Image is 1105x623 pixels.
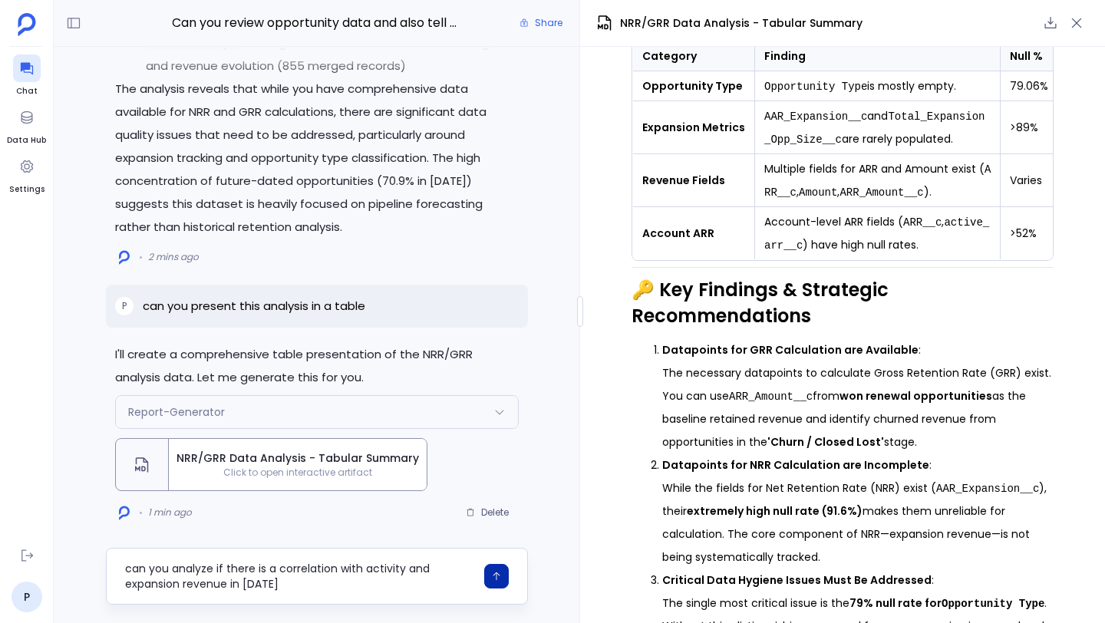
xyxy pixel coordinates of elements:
textarea: can you analyze if there is a correlation with activity and expansion revenue in [DATE] [125,561,475,592]
span: 2 mins ago [148,251,199,263]
span: Can you review opportunity data and also tell what datapoints are available for NRR and GRR calcu... [172,13,461,33]
img: logo [119,250,130,265]
span: NRR/GRR Data Analysis - Tabular Summary [620,15,863,31]
th: Finding [755,41,1001,71]
p: The necessary datapoints to calculate Gross Retention Rate (GRR) exist. You can use from as the b... [662,361,1054,453]
code: Opportunity Type [942,598,1044,610]
a: P [12,582,42,612]
td: Multiple fields for ARR and Amount exist ( , , ). [755,154,1001,207]
strong: 'Churn / Closed Lost' [767,434,884,450]
span: Report-Generator [128,404,225,420]
p: The analysis reveals that while you have comprehensive data available for NRR and GRR calculation... [115,77,519,239]
span: Share [535,17,562,29]
th: Category [633,41,755,71]
span: Data Hub [7,134,46,147]
span: Delete [481,506,509,519]
strong: 79% null rate for [849,595,1044,611]
button: Share [510,12,572,34]
strong: extremely high null rate (91.6%) [687,503,863,519]
code: Amount [799,186,837,199]
strong: won renewal opportunities [839,388,992,404]
strong: Datapoints for NRR Calculation are Incomplete [662,457,929,473]
span: 1 min ago [148,506,192,519]
strong: Critical Data Hygiene Issues Must Be Addressed [662,572,932,588]
h2: 🔑 Key Findings & Strategic Recommendations [632,277,1054,329]
code: ARR_Amount__c [729,391,813,403]
strong: Expansion Metrics [642,120,745,135]
img: logo [119,506,130,520]
td: Varies [1001,154,1058,207]
button: Delete [456,501,519,524]
th: Null % [1001,41,1058,71]
span: Settings [9,183,45,196]
strong: Datapoints for GRR Calculation are Available [662,342,919,358]
img: petavue logo [18,13,36,36]
p: : [662,338,1054,361]
td: is mostly empty. [755,71,1001,101]
td: Account-level ARR fields ( , ) have high null rates. [755,207,1001,260]
p: I'll create a comprehensive table presentation of the NRR/GRR analysis data. Let me generate this... [115,343,519,389]
p: : [662,569,1054,592]
strong: Account ARR [642,226,714,241]
a: Settings [9,153,45,196]
code: AAR_Expansion__c [764,110,867,123]
a: Data Hub [7,104,46,147]
code: ARR_Amount__c [839,186,923,199]
span: NRR/GRR Data Analysis - Tabular Summary [175,450,421,466]
p: While the fields for Net Retention Rate (NRR) exist ( ), their makes them unreliable for calculat... [662,476,1054,569]
strong: Revenue Fields [642,173,725,188]
p: : [662,453,1054,476]
strong: Opportunity Type [642,78,743,94]
code: Opportunity Type [764,81,867,93]
td: >89% [1001,101,1058,154]
span: Click to open interactive artifact [169,466,427,479]
a: Chat [13,54,41,97]
td: >52% [1001,207,1058,260]
td: 79.06% [1001,71,1058,101]
code: AAR_Expansion__c [936,483,1039,495]
button: NRR/GRR Data Analysis - Tabular SummaryClick to open interactive artifact [115,438,427,491]
span: P [122,300,127,312]
td: and are rarely populated. [755,101,1001,154]
p: can you present this analysis in a table [143,297,365,315]
span: Chat [13,85,41,97]
code: ARR__c [903,216,942,229]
